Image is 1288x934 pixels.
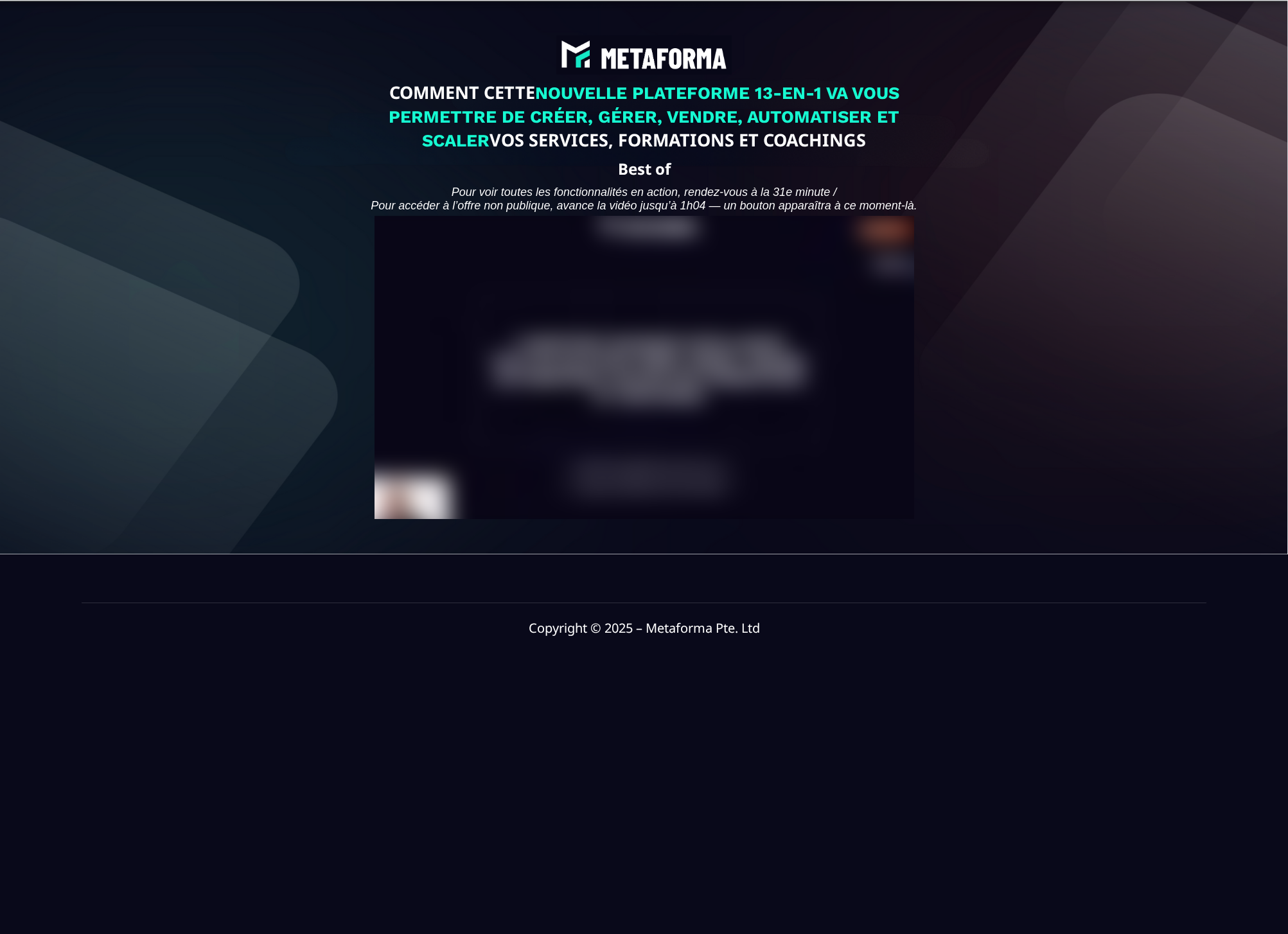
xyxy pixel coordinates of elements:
[19,155,1269,182] text: Best of
[556,35,731,75] img: abe9e435164421cb06e33ef15842a39e_e5ef653356713f0d7dd3797ab850248d_Capture_d%E2%80%99e%CC%81cran_2...
[389,83,904,151] span: NOUVELLE PLATEFORME 13-EN-1 VA VOUS PERMETTRE DE CRÉER, GÉRER, VENDRE, AUTOMATISER ET SCALER
[19,182,1269,216] text: Pour voir toutes les fonctionnalités en action, rendez-vous à la 31e minute / Pour accéder à l’of...
[387,77,901,155] text: COMMENT CETTE VOS SERVICES, FORMATIONS ET COACHINGS
[19,616,1269,640] text: Copyright © 2025 – Metaforma Pte. Ltd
